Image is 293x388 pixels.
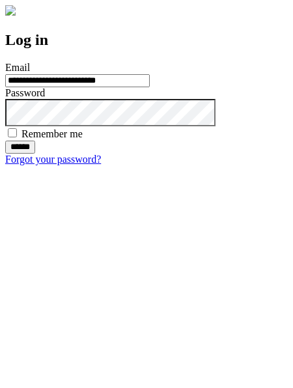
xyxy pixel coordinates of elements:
[5,5,16,16] img: logo-4e3dc11c47720685a147b03b5a06dd966a58ff35d612b21f08c02c0306f2b779.png
[5,62,30,73] label: Email
[5,87,45,98] label: Password
[5,154,101,165] a: Forgot your password?
[5,31,288,49] h2: Log in
[21,128,83,139] label: Remember me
